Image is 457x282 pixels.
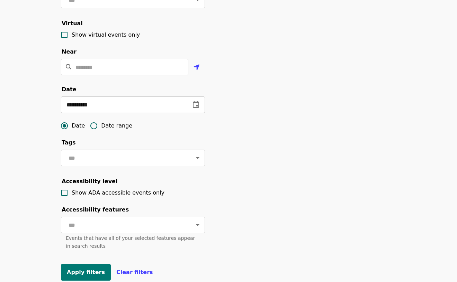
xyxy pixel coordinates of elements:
[66,235,195,249] span: Events that have all of your selected features appear in search results
[67,269,105,275] span: Apply filters
[62,206,129,213] span: Accessibility features
[72,122,85,130] span: Date
[193,220,203,230] button: Open
[62,86,77,93] span: Date
[101,122,132,130] span: Date range
[194,63,200,72] i: location-arrow icon
[188,59,205,76] button: Use my location
[116,269,153,275] span: Clear filters
[116,268,153,276] button: Clear filters
[62,178,117,185] span: Accessibility level
[72,31,140,38] span: Show virtual events only
[62,139,76,146] span: Tags
[72,189,164,196] span: Show ADA accessible events only
[188,96,204,113] button: change date
[61,264,111,281] button: Apply filters
[66,64,71,70] i: search icon
[62,20,83,27] span: Virtual
[62,48,77,55] span: Near
[75,59,188,75] input: Location
[193,153,203,163] button: Open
